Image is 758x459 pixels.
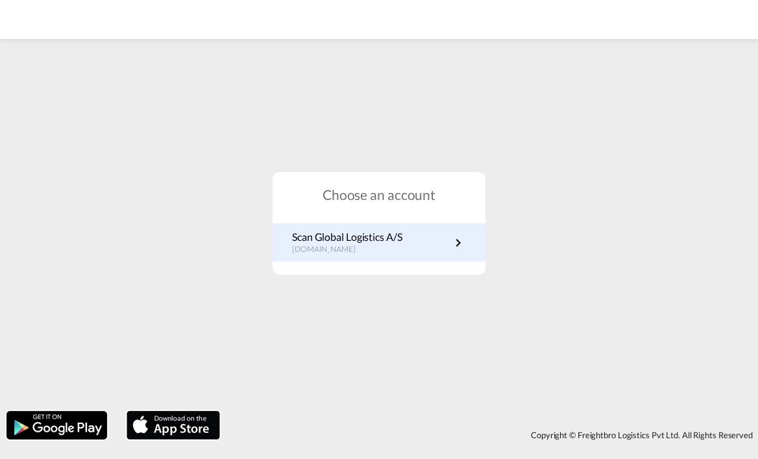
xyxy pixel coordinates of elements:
p: Scan Global Logistics A/S [292,230,402,244]
a: Scan Global Logistics A/S[DOMAIN_NAME] [292,230,466,255]
img: google.png [5,410,108,441]
div: Copyright © Freightbro Logistics Pvt Ltd. All Rights Reserved [226,424,758,446]
md-icon: icon-chevron-right [450,235,466,251]
p: [DOMAIN_NAME] [292,244,402,255]
h1: Choose an account [273,185,485,204]
img: apple.png [125,410,221,441]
